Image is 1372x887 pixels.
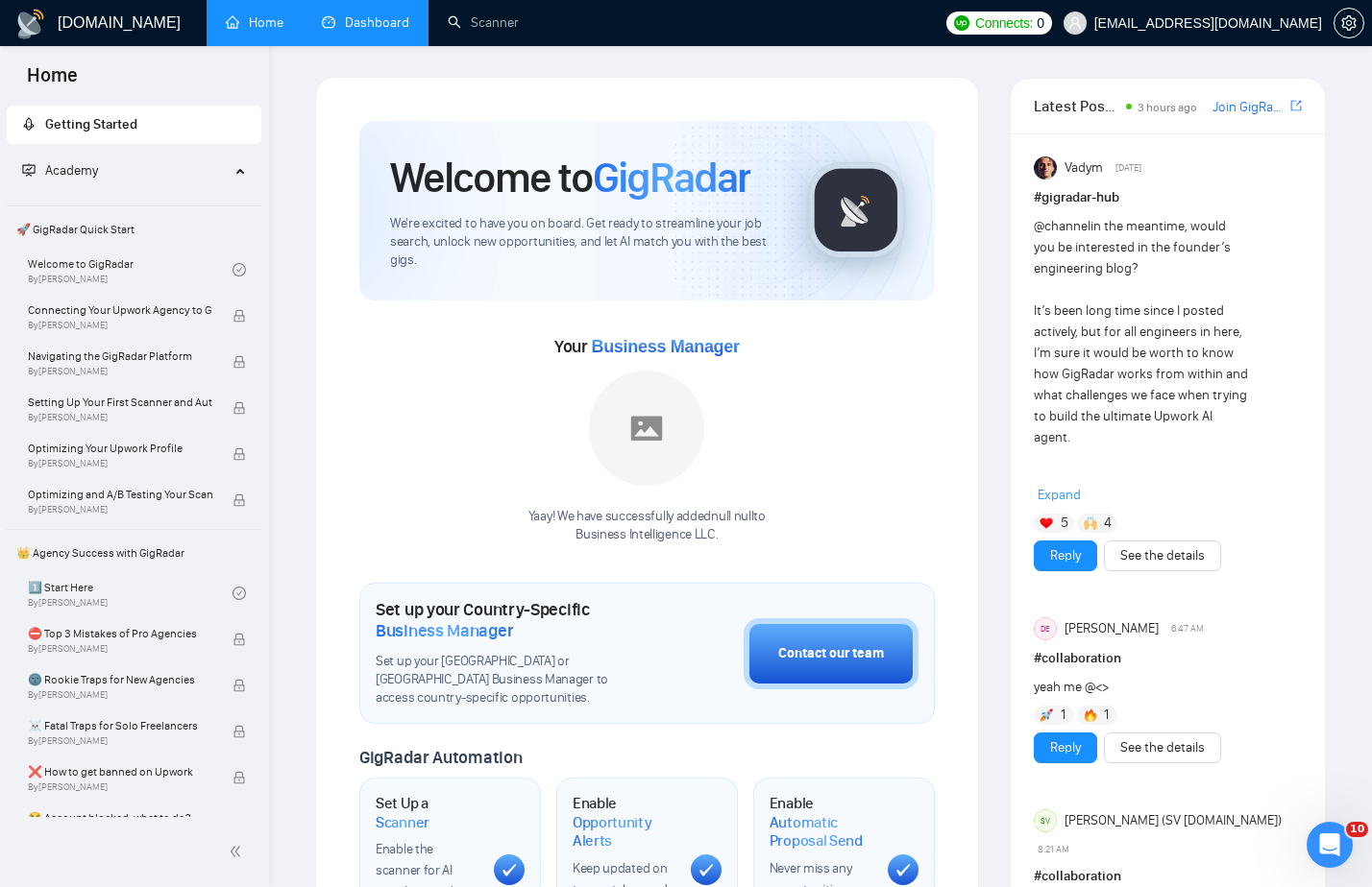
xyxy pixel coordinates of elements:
span: By [PERSON_NAME] [28,781,212,793]
span: By [PERSON_NAME] [28,366,212,377]
span: Expand [1038,487,1081,503]
a: export [1290,97,1302,115]
span: lock [233,679,246,692]
span: GigRadar [593,152,750,204]
span: [PERSON_NAME] (SV [DOMAIN_NAME]) [1065,810,1282,831]
span: fund-projection-screen [22,163,36,177]
button: setting [1334,8,1364,38]
span: Latest Posts from the GigRadar Community [1034,94,1120,118]
span: ☠️ Fatal Traps for Solo Freelancers [28,716,212,735]
h1: Set up your Country-Specific [376,599,648,641]
span: By [PERSON_NAME] [28,643,212,655]
span: Home [12,61,93,102]
span: Optimizing and A/B Testing Your Scanner for Better Results [28,485,212,504]
span: 0 [1037,12,1044,34]
span: 1 [1104,706,1109,725]
a: setting [1334,15,1364,31]
div: yeah me @<> [1034,677,1248,698]
span: lock [233,309,246,323]
img: Vadym [1034,156,1057,180]
span: Scanner [376,813,429,832]
h1: # collaboration [1034,648,1302,669]
span: [DATE] [1115,159,1141,177]
span: By [PERSON_NAME] [28,689,212,701]
a: See the details [1120,737,1205,758]
a: Welcome to GigRadarBy[PERSON_NAME] [28,249,233,291]
img: logo [15,9,46,39]
span: Automatic Proposal Send [770,813,872,851]
span: We're excited to have you on board. Get ready to streamline your job search, unlock new opportuni... [390,215,777,270]
span: GigRadar Automation [359,747,522,768]
div: DE [1035,618,1056,639]
h1: # collaboration [1034,866,1302,887]
img: placeholder.png [589,371,704,486]
span: ❌ How to get banned on Upwork [28,762,212,781]
span: Navigating the GigRadar Platform [28,347,212,366]
span: user [1068,16,1082,30]
button: Reply [1034,540,1097,571]
span: ⛔ Top 3 Mistakes of Pro Agencies [28,624,212,643]
span: double-left [229,842,248,861]
a: Reply [1050,545,1081,566]
span: lock [233,725,246,738]
span: lock [233,771,246,784]
a: searchScanner [448,14,519,31]
button: See the details [1104,732,1221,763]
span: rocket [22,117,36,131]
span: 5 [1061,514,1068,533]
span: Opportunity Alerts [573,813,675,851]
div: Yaay! We have successfully added null null to [528,508,766,544]
a: 1️⃣ Start HereBy[PERSON_NAME] [28,572,233,614]
span: By [PERSON_NAME] [28,735,212,747]
span: Vadym [1065,157,1103,179]
button: Reply [1034,732,1097,763]
span: Academy [22,162,98,179]
span: lock [233,633,246,646]
a: homeHome [226,14,283,31]
li: Getting Started [7,106,261,144]
h1: Enable [770,794,872,851]
span: By [PERSON_NAME] [28,320,212,331]
span: 4 [1104,514,1112,533]
h1: # gigradar-hub [1034,187,1302,208]
p: Business Intelligence LLC . [528,526,766,544]
span: 🌚 Rookie Traps for New Agencies [28,670,212,689]
span: Getting Started [45,116,137,132]
span: @channel [1034,218,1090,234]
span: Your [554,336,740,357]
span: lock [233,401,246,415]
a: Join GigRadar Slack Community [1213,97,1286,118]
span: Set up your [GEOGRAPHIC_DATA] or [GEOGRAPHIC_DATA] Business Manager to access country-specific op... [376,653,648,707]
img: 🚀 [1040,708,1053,722]
span: 10 [1346,822,1368,837]
span: By [PERSON_NAME] [28,504,212,515]
span: Connecting Your Upwork Agency to GigRadar [28,300,212,320]
span: 🚀 GigRadar Quick Start [9,210,259,249]
span: [PERSON_NAME] [1065,618,1159,639]
span: 3 hours ago [1138,101,1197,114]
span: 8:21 AM [1038,841,1069,858]
span: Academy [45,162,98,179]
span: 1 [1061,706,1066,725]
span: 6:47 AM [1171,620,1204,637]
h1: Set Up a [376,794,478,831]
a: dashboardDashboard [322,14,409,31]
span: check-circle [233,587,246,600]
img: upwork-logo.png [954,15,969,31]
button: Contact our team [744,618,919,689]
span: Connects: [975,12,1033,34]
iframe: Intercom live chat [1307,822,1353,868]
img: ❤️ [1040,516,1053,530]
a: Reply [1050,737,1081,758]
div: Contact our team [778,643,884,664]
span: By [PERSON_NAME] [28,412,212,423]
a: See the details [1120,545,1205,566]
span: lock [233,447,246,461]
span: setting [1335,15,1363,31]
span: export [1290,98,1302,113]
span: By [PERSON_NAME] [28,458,212,469]
span: Setting Up Your First Scanner and Auto-Bidder [28,393,212,412]
span: Business Manager [376,620,513,641]
span: Optimizing Your Upwork Profile [28,439,212,458]
button: See the details [1104,540,1221,571]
